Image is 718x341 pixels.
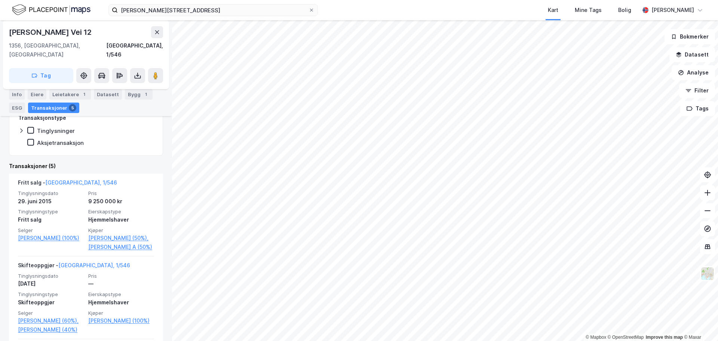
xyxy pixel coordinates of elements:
div: Kontrollprogram for chat [681,305,718,341]
div: Fritt salg - [18,178,117,190]
div: 5 [69,104,76,112]
div: Mine Tags [575,6,602,15]
div: ESG [9,103,25,113]
span: Selger [18,310,84,316]
span: Kjøper [88,310,154,316]
button: Analyse [672,65,715,80]
div: 1356, [GEOGRAPHIC_DATA], [GEOGRAPHIC_DATA] [9,41,106,59]
div: Fritt salg [18,215,84,224]
div: Kart [548,6,558,15]
div: Info [9,89,25,100]
div: 9 250 000 kr [88,197,154,206]
img: logo.f888ab2527a4732fd821a326f86c7f29.svg [12,3,90,16]
a: [PERSON_NAME] (40%) [18,325,84,334]
a: [PERSON_NAME] (100%) [88,316,154,325]
button: Tag [9,68,73,83]
a: [PERSON_NAME] A (50%) [88,243,154,252]
div: Hjemmelshaver [88,298,154,307]
button: Datasett [669,47,715,62]
span: Eierskapstype [88,208,154,215]
a: [PERSON_NAME] (100%) [18,234,84,243]
div: Aksjetransaksjon [37,139,84,146]
div: [GEOGRAPHIC_DATA], 1/546 [106,41,163,59]
div: Bygg [125,89,153,100]
div: [PERSON_NAME] [651,6,694,15]
button: Filter [679,83,715,98]
div: Skifteoppgjør - [18,261,130,273]
span: Tinglysningstype [18,291,84,298]
div: 1 [142,91,150,98]
a: Mapbox [586,335,606,340]
div: Transaksjonstype [18,113,66,122]
div: — [88,279,154,288]
iframe: Chat Widget [681,305,718,341]
input: Søk på adresse, matrikkel, gårdeiere, leietakere eller personer [118,4,309,16]
div: Tinglysninger [37,127,75,134]
div: Bolig [618,6,631,15]
div: Eiere [28,89,46,100]
img: Z [700,267,715,281]
span: Kjøper [88,227,154,234]
span: Tinglysningsdato [18,273,84,279]
div: 29. juni 2015 [18,197,84,206]
span: Tinglysningstype [18,208,84,215]
span: Tinglysningsdato [18,190,84,197]
div: Skifteoppgjør [18,298,84,307]
div: 1 [80,91,88,98]
div: Hjemmelshaver [88,215,154,224]
button: Tags [680,101,715,116]
div: [PERSON_NAME] Vei 12 [9,26,93,38]
a: [GEOGRAPHIC_DATA], 1/546 [58,262,130,268]
div: Transaksjoner (5) [9,162,163,171]
div: Transaksjoner [28,103,79,113]
div: Datasett [94,89,122,100]
div: [DATE] [18,279,84,288]
span: Selger [18,227,84,234]
button: Bokmerker [665,29,715,44]
span: Pris [88,190,154,197]
div: Leietakere [49,89,91,100]
a: [GEOGRAPHIC_DATA], 1/546 [45,179,117,186]
span: Pris [88,273,154,279]
a: OpenStreetMap [608,335,644,340]
a: [PERSON_NAME] (50%), [88,234,154,243]
span: Eierskapstype [88,291,154,298]
a: [PERSON_NAME] (60%), [18,316,84,325]
a: Improve this map [646,335,683,340]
